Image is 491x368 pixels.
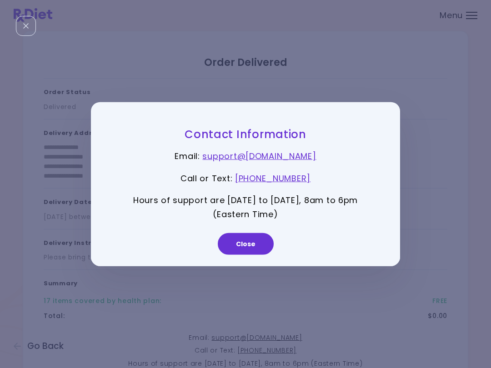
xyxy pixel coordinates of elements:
[202,150,316,162] a: support@[DOMAIN_NAME]
[114,172,377,186] p: Call or Text :
[114,127,377,141] h3: Contact Information
[235,173,311,184] a: [PHONE_NUMBER]
[114,149,377,164] p: Email :
[16,16,36,36] div: Close
[218,233,274,254] button: Close
[114,194,377,221] p: Hours of support are [DATE] to [DATE], 8am to 6pm (Eastern Time)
